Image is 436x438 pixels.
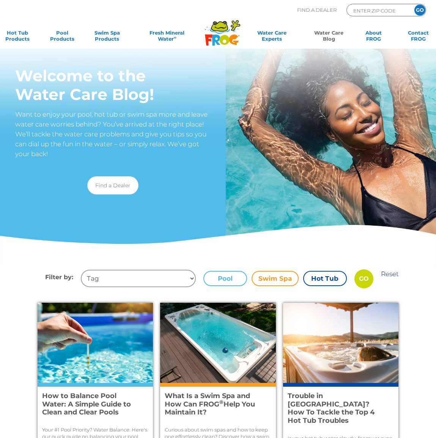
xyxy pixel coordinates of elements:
[165,392,263,417] h4: What Is a Swim Spa and How Can FROG Help You Maintain It?
[45,270,81,286] h4: Filter by:
[252,271,299,286] label: Swim Spa
[87,176,139,194] a: Find a Dealer
[354,269,373,288] input: GO
[203,271,247,286] label: Pool
[90,30,124,45] a: Swim SpaProducts
[174,35,176,40] sup: ∞
[297,4,337,16] p: Find A Dealer
[381,270,399,278] a: Reset
[312,30,346,45] a: Water CareBlog
[288,392,386,425] h4: Trouble in [GEOGRAPHIC_DATA]? How To Tackle the Top 4 Hot Tub Troubles
[283,303,398,383] img: A woman relaxes in an outdoor hot tub and watches the sunset in the distance
[356,30,391,45] a: AboutFROG
[353,6,404,15] input: Zip Code Form
[414,5,425,16] input: GO
[42,392,140,417] h4: How to Balance Pool Water: A Simple Guide to Clean and Clear Pools
[303,271,347,286] label: Hot Tub
[45,30,80,45] a: PoolProducts
[38,303,153,383] img: A man's hand dips a test strip into an above=ground pool's water.
[242,30,302,45] a: Water CareExperts
[401,30,436,45] a: ContactFROG
[135,30,200,45] a: Fresh MineralWater∞
[219,399,224,405] sup: ®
